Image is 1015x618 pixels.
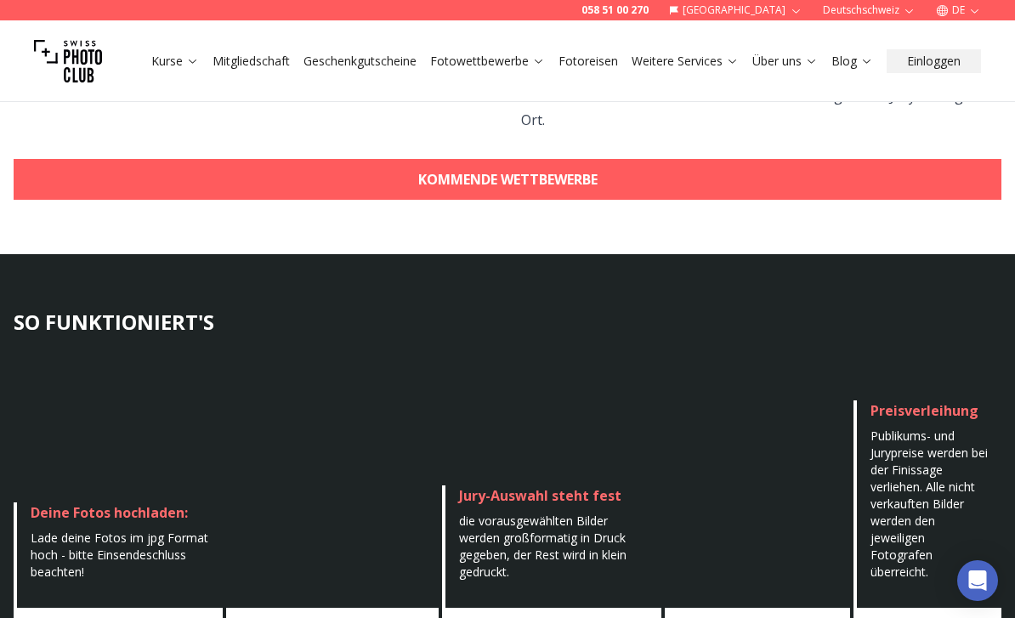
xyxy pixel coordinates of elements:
div: Lade deine Fotos im jpg Format hoch - bitte Einsendeschluss beachten! [31,530,209,581]
button: Mitgliedschaft [206,49,297,73]
span: Jury-Auswahl steht fest [459,486,621,505]
button: Kurse [145,49,206,73]
button: Geschenkgutscheine [297,49,423,73]
button: Fotoreisen [552,49,625,73]
a: Über uns [752,53,818,70]
span: Preisverleihung [870,401,978,420]
button: Einloggen [887,49,981,73]
img: Swiss photo club [34,27,102,95]
a: Mitgliedschaft [213,53,290,70]
h3: SO FUNKTIONIERT'S [14,309,1001,336]
a: Fotoreisen [559,53,618,70]
a: Weitere Services [632,53,739,70]
div: Deine Fotos hochladen: [31,502,209,523]
button: Blog [825,49,880,73]
div: Open Intercom Messenger [957,560,998,601]
span: die vorausgewählten Bilder werden großformatig in Druck gegeben, der Rest wird in klein gedruckt. [459,513,627,580]
button: Fotowettbewerbe [423,49,552,73]
button: Weitere Services [625,49,746,73]
a: Blog [831,53,873,70]
a: 058 51 00 270 [581,3,649,17]
a: Geschenkgutscheine [303,53,417,70]
a: KOMMENDE WETTBEWERBE [14,159,1001,200]
span: Publikums- und Jurypreise werden bei der Finissage verliehen. Alle nicht verkauften Bilder werden... [870,428,988,580]
a: Fotowettbewerbe [430,53,545,70]
a: Kurse [151,53,199,70]
button: Über uns [746,49,825,73]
